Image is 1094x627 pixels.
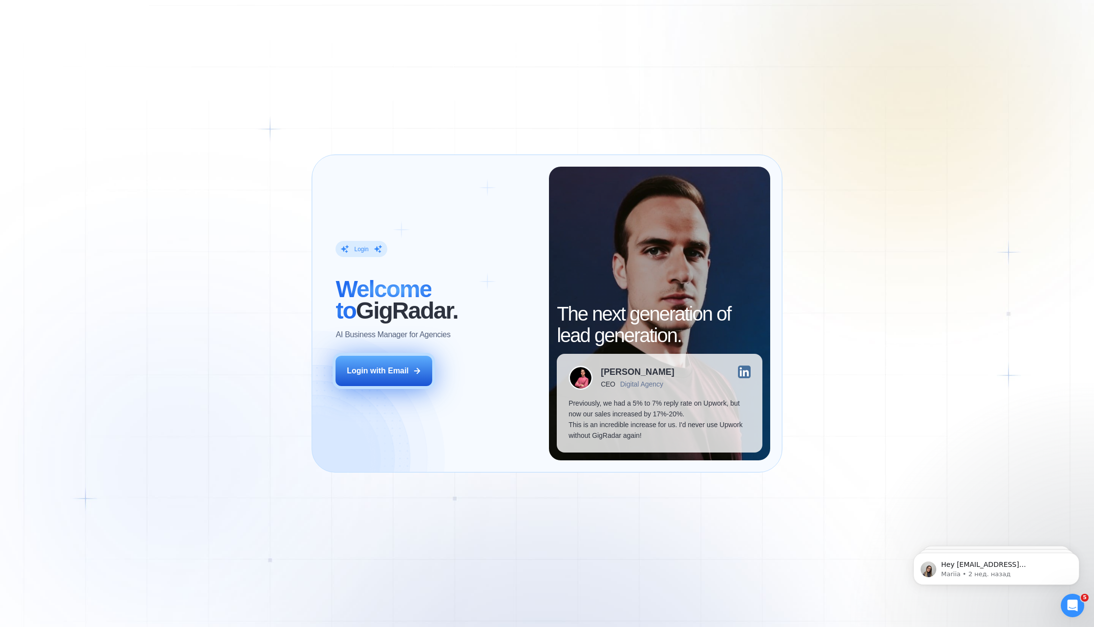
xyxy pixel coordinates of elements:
div: Login [354,245,368,253]
span: Hey [EMAIL_ADDRESS][DOMAIN_NAME], Looks like your Upwork agency DM Wings ran out of connects. We ... [42,28,168,153]
div: Digital Agency [620,380,663,388]
button: Login with Email [336,356,432,386]
iframe: Intercom live chat [1061,594,1084,617]
iframe: Intercom notifications сообщение [899,532,1094,601]
span: 5 [1081,594,1089,602]
div: CEO [601,380,615,388]
div: [PERSON_NAME] [601,368,674,376]
div: Login with Email [347,366,409,376]
p: Previously, we had a 5% to 7% reply rate on Upwork, but now our sales increased by 17%-20%. This ... [568,398,750,441]
p: Message from Mariia, sent 2 нед. назад [42,38,168,46]
p: AI Business Manager for Agencies [336,329,450,340]
span: Welcome to [336,276,431,324]
h2: The next generation of lead generation. [557,303,762,346]
h2: ‍ GigRadar. [336,279,537,322]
